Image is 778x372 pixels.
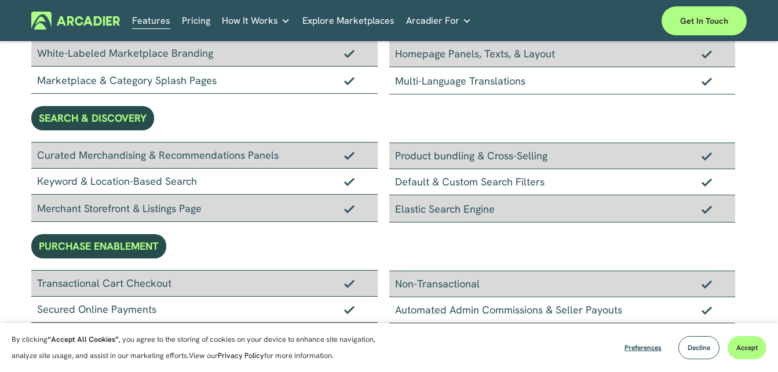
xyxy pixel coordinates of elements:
[31,270,378,297] div: Transactional Cart Checkout
[31,106,154,130] div: SEARCH & DISCOVERY
[688,343,710,352] span: Decline
[12,331,388,364] p: By clicking , you agree to the storing of cookies on your device to enhance site navigation, anal...
[702,50,712,58] img: Checkmark
[389,169,736,195] div: Default & Custom Search Filters
[222,12,290,30] a: folder dropdown
[702,280,712,288] img: Checkmark
[31,169,378,195] div: Keyword & Location-Based Search
[222,13,278,29] span: How It Works
[389,143,736,169] div: Product bundling & Cross-Selling
[624,343,662,352] span: Preferences
[389,195,736,223] div: Elastic Search Engine
[48,334,119,344] strong: “Accept All Cookies”
[31,67,378,94] div: Marketplace & Category Splash Pages
[344,151,355,159] img: Checkmark
[702,178,712,186] img: Checkmark
[389,41,736,67] div: Homepage Panels, Texts, & Layout
[31,12,120,30] img: Arcadier
[678,336,719,359] button: Decline
[616,336,670,359] button: Preferences
[720,316,778,372] iframe: Chat Widget
[31,40,378,67] div: White-Labeled Marketplace Branding
[702,205,712,213] img: Checkmark
[702,306,712,314] img: Checkmark
[389,297,736,323] div: Automated Admin Commissions & Seller Payouts
[344,279,355,287] img: Checkmark
[702,152,712,160] img: Checkmark
[389,271,736,297] div: Non-Transactional
[31,234,166,258] div: PURCHASE ENABLEMENT
[218,351,264,360] a: Privacy Policy
[31,297,378,323] div: Secured Online Payments
[406,13,459,29] span: Arcadier For
[132,12,170,30] a: Features
[31,142,378,169] div: Curated Merchandising & Recommendations Panels
[31,195,378,222] div: Merchant Storefront & Listings Page
[406,12,472,30] a: folder dropdown
[344,76,355,85] img: Checkmark
[662,6,747,35] a: Get in touch
[344,49,355,57] img: Checkmark
[389,67,736,94] div: Multi-Language Translations
[302,12,395,30] a: Explore Marketplaces
[344,177,355,185] img: Checkmark
[344,305,355,313] img: Checkmark
[182,12,210,30] a: Pricing
[344,205,355,213] img: Checkmark
[702,77,712,85] img: Checkmark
